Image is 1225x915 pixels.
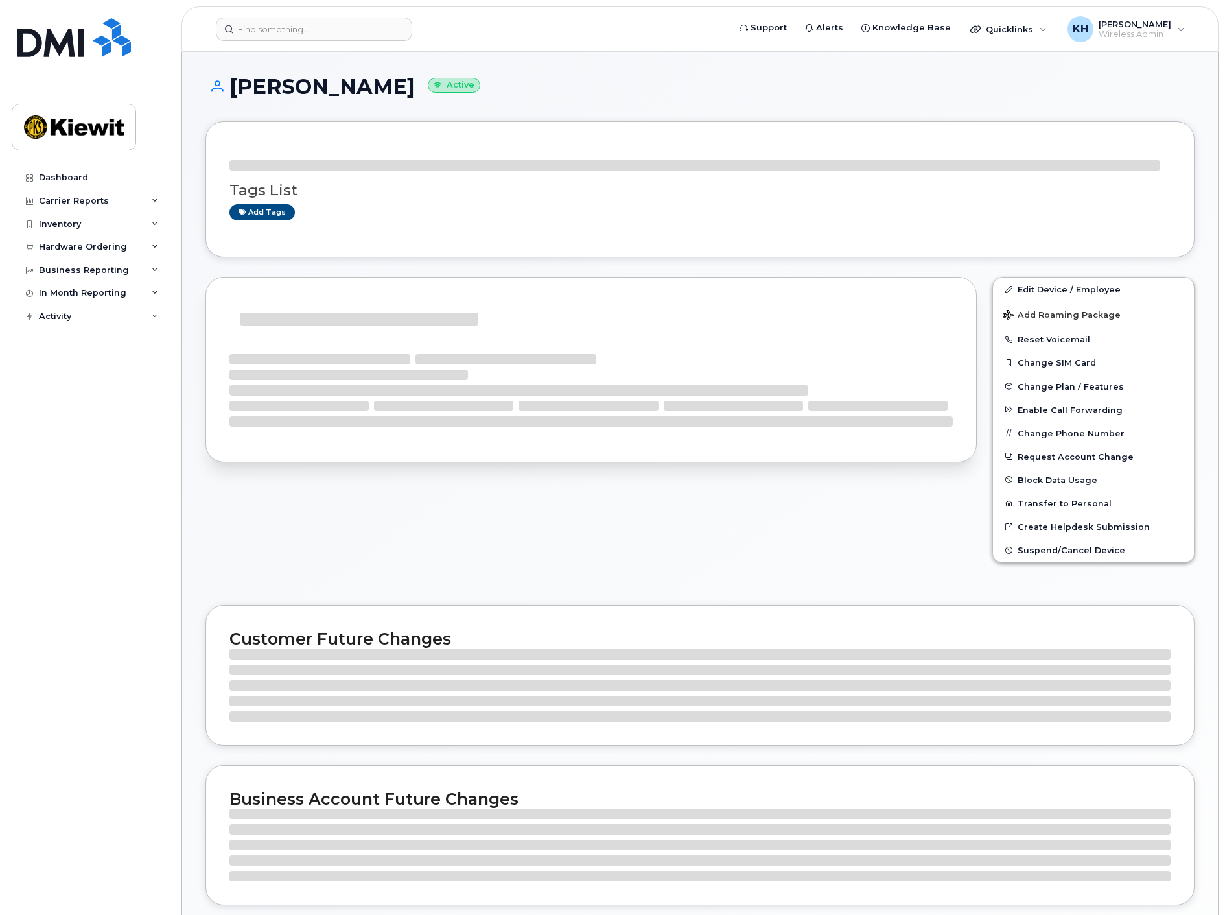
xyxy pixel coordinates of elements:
a: Create Helpdesk Submission [993,515,1194,538]
span: Suspend/Cancel Device [1018,545,1125,555]
small: Active [428,78,480,93]
span: Add Roaming Package [1003,310,1121,322]
h3: Tags List [229,182,1171,198]
button: Add Roaming Package [993,301,1194,327]
span: Change Plan / Features [1018,381,1124,391]
button: Request Account Change [993,445,1194,468]
button: Block Data Usage [993,468,1194,492]
button: Transfer to Personal [993,492,1194,515]
h1: [PERSON_NAME] [205,75,1195,98]
h2: Customer Future Changes [229,629,1171,648]
button: Enable Call Forwarding [993,398,1194,422]
a: Edit Device / Employee [993,278,1194,301]
button: Change Phone Number [993,422,1194,445]
button: Change Plan / Features [993,375,1194,398]
span: Enable Call Forwarding [1018,405,1123,414]
button: Change SIM Card [993,351,1194,374]
h2: Business Account Future Changes [229,789,1171,809]
a: Add tags [229,204,295,220]
button: Suspend/Cancel Device [993,538,1194,562]
button: Reset Voicemail [993,327,1194,351]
